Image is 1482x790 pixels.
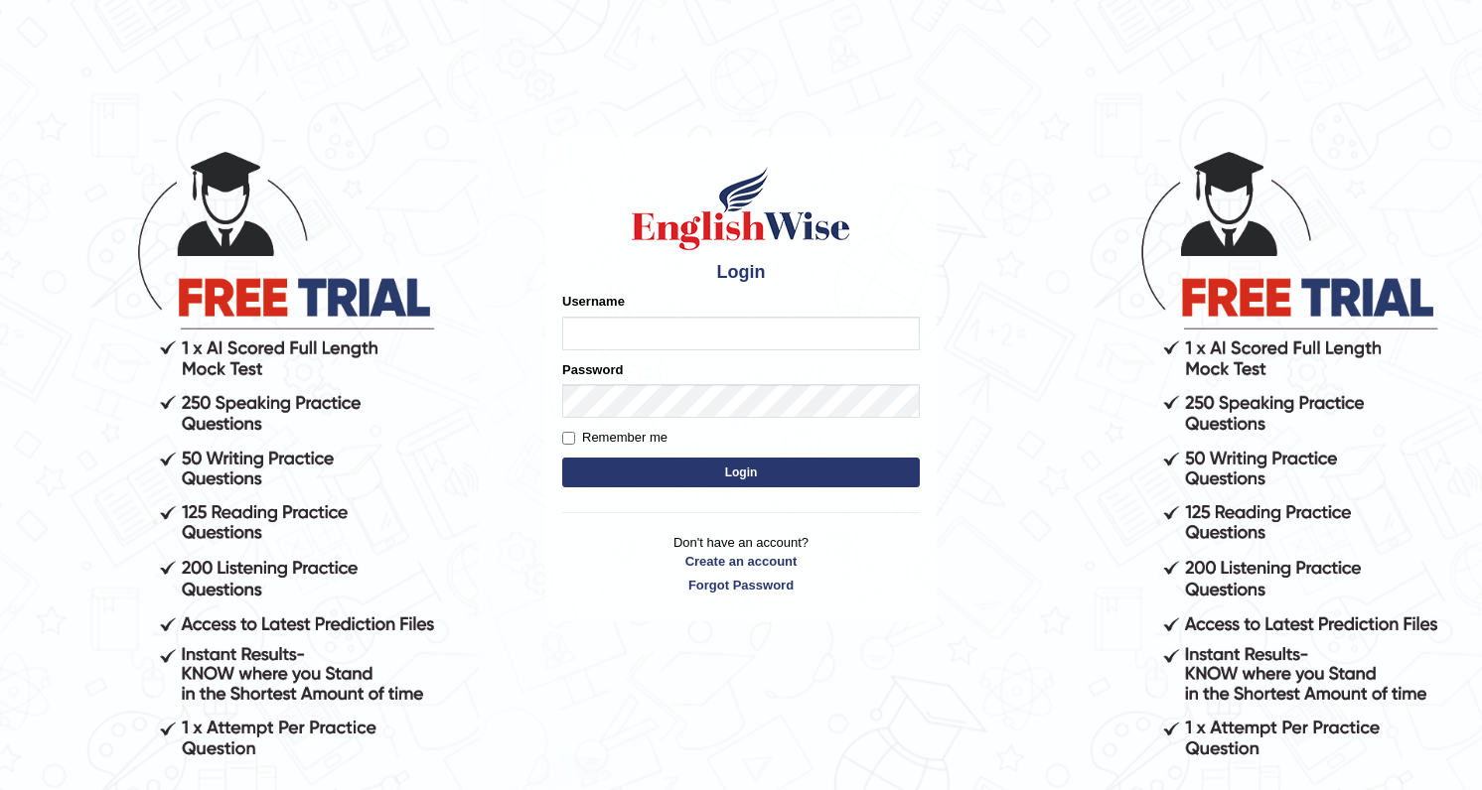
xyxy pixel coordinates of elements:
[562,360,623,379] label: Password
[562,552,920,571] a: Create an account
[562,576,920,594] a: Forgot Password
[562,292,625,311] label: Username
[562,432,575,445] input: Remember me
[562,533,920,594] p: Don't have an account?
[562,263,920,283] h4: Login
[562,428,667,448] label: Remember me
[562,458,920,487] button: Login
[628,164,854,253] img: Logo of English Wise sign in for intelligent practice with AI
